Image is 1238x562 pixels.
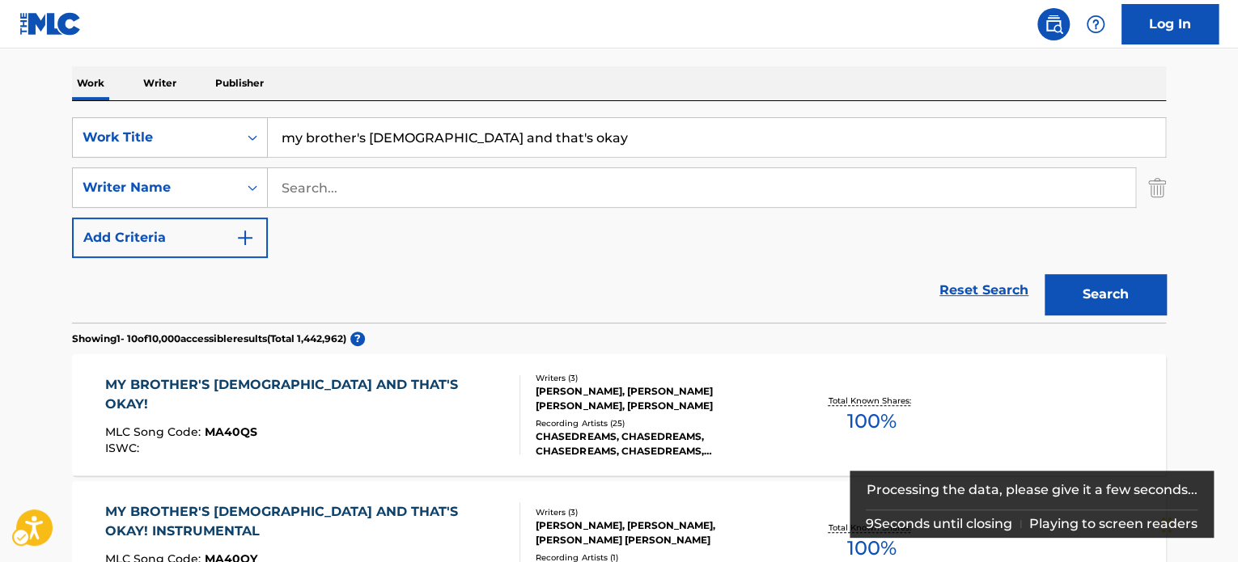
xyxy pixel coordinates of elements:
div: Writers ( 3 ) [536,506,780,518]
div: Writers ( 3 ) [536,372,780,384]
p: Publisher [210,66,269,100]
div: CHASEDREAMS, CHASEDREAMS, CHASEDREAMS, CHASEDREAMS, CHASEDREAMS [536,429,780,458]
p: Total Known Shares: [828,522,914,534]
span: ISWC : [105,441,143,455]
p: Total Known Shares: [828,395,914,407]
input: Search... [268,118,1165,157]
div: Writer Name [83,178,228,197]
img: MLC Logo [19,12,82,36]
img: 9d2ae6d4665cec9f34b9.svg [235,228,255,247]
span: 9 [866,516,874,531]
p: Showing 1 - 10 of 10,000 accessible results (Total 1,442,962 ) [72,332,346,346]
input: Search... [268,168,1135,207]
div: On [238,168,267,207]
div: [PERSON_NAME], [PERSON_NAME] [PERSON_NAME], [PERSON_NAME] [536,384,780,413]
p: Writer [138,66,181,100]
div: Work Title [83,128,228,147]
span: ? [350,332,365,346]
span: MA40QS [205,425,257,439]
p: Work [72,66,109,100]
img: Delete Criterion [1148,167,1166,208]
img: search [1044,15,1063,34]
a: Log In [1121,4,1219,44]
div: Recording Artists ( 25 ) [536,417,780,429]
img: help [1086,15,1105,34]
a: MY BROTHER'S [DEMOGRAPHIC_DATA] AND THAT'S OKAY!MLC Song Code:MA40QSISWC:Writers (3)[PERSON_NAME]... [72,354,1166,475]
button: Add Criteria [72,218,268,258]
form: Search Form [72,117,1166,323]
a: Reset Search [931,273,1037,308]
div: On [238,118,267,157]
div: Processing the data, please give it a few seconds... [866,471,1198,509]
span: 100 % [846,407,896,436]
button: Search [1045,274,1166,315]
span: MLC Song Code : [105,425,205,439]
div: MY BROTHER'S [DEMOGRAPHIC_DATA] AND THAT'S OKAY! INSTRUMENTAL [105,502,507,541]
div: [PERSON_NAME], [PERSON_NAME], [PERSON_NAME] [PERSON_NAME] [536,518,780,547]
div: MY BROTHER'S [DEMOGRAPHIC_DATA] AND THAT'S OKAY! [105,375,507,414]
